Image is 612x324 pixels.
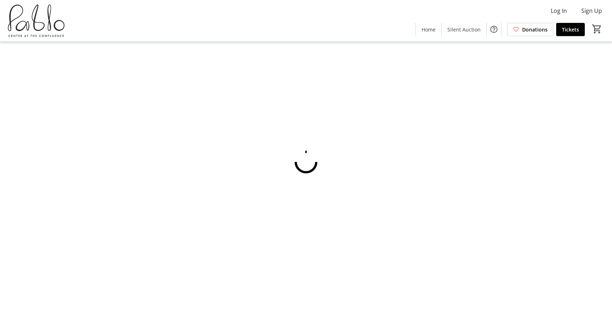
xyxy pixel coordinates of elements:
span: Donations [522,26,548,33]
img: Pablo Center's Logo [4,3,68,39]
span: Log In [551,6,567,15]
span: Silent Auction [447,26,481,33]
button: Sign Up [575,5,608,16]
a: Tickets [556,23,585,36]
button: Help [487,22,501,36]
button: Log In [545,5,573,16]
a: Donations [507,23,553,36]
button: Cart [591,23,603,35]
span: Tickets [562,26,579,33]
a: Silent Auction [442,23,486,36]
span: Home [422,26,436,33]
a: Home [416,23,441,36]
span: Sign Up [581,6,602,15]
